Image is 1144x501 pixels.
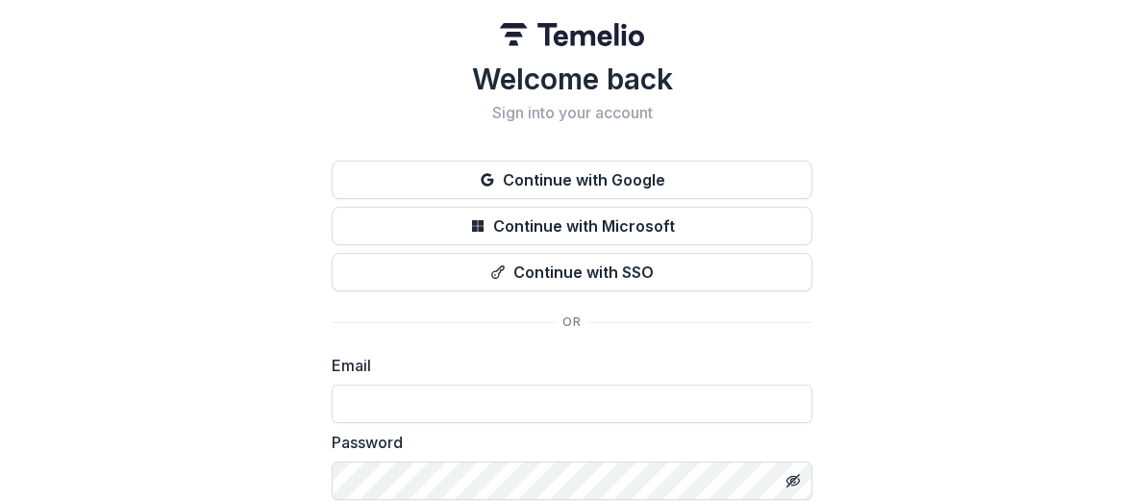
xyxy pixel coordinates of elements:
h1: Welcome back [332,62,812,96]
label: Email [332,354,801,377]
img: Temelio [500,23,644,46]
label: Password [332,431,801,454]
h2: Sign into your account [332,104,812,122]
button: Continue with Microsoft [332,207,812,245]
button: Toggle password visibility [778,465,808,496]
button: Continue with SSO [332,253,812,291]
button: Continue with Google [332,161,812,199]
